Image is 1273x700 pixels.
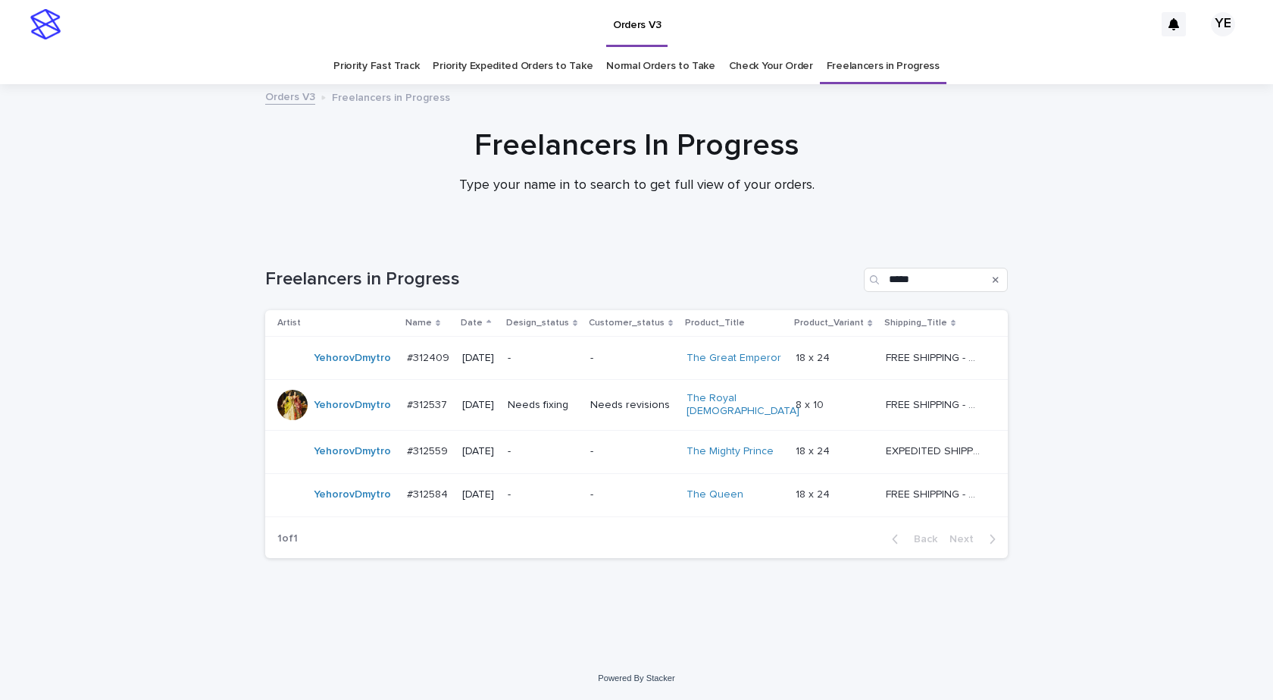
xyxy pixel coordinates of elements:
[687,352,781,365] a: The Great Emperor
[277,315,301,331] p: Artist
[407,485,451,501] p: #312584
[886,485,984,501] p: FREE SHIPPING - preview in 1-2 business days, after your approval delivery will take 5-10 b.d.
[796,396,827,412] p: 8 x 10
[886,442,984,458] p: EXPEDITED SHIPPING - preview in 1 business day; delivery up to 5 business days after your approval.
[590,488,674,501] p: -
[685,315,745,331] p: Product_Title
[314,488,391,501] a: YehorovDmytro
[886,349,984,365] p: FREE SHIPPING - preview in 1-2 business days, after your approval delivery will take 5-10 b.d.
[405,315,432,331] p: Name
[265,268,858,290] h1: Freelancers in Progress
[949,534,983,545] span: Next
[884,315,947,331] p: Shipping_Title
[589,315,665,331] p: Customer_status
[265,473,1008,516] tr: YehorovDmytro #312584#312584 [DATE]--The Queen 18 x 2418 x 24 FREE SHIPPING - preview in 1-2 busi...
[407,442,451,458] p: #312559
[606,49,715,84] a: Normal Orders to Take
[687,392,799,418] a: The Royal [DEMOGRAPHIC_DATA]
[827,49,940,84] a: Freelancers in Progress
[30,9,61,39] img: stacker-logo-s-only.png
[407,349,452,365] p: #312409
[508,445,578,458] p: -
[880,532,943,546] button: Back
[796,485,833,501] p: 18 x 24
[265,337,1008,380] tr: YehorovDmytro #312409#312409 [DATE]--The Great Emperor 18 x 2418 x 24 FREE SHIPPING - preview in ...
[729,49,813,84] a: Check Your Order
[314,352,391,365] a: YehorovDmytro
[796,442,833,458] p: 18 x 24
[265,127,1008,164] h1: Freelancers In Progress
[433,49,593,84] a: Priority Expedited Orders to Take
[796,349,833,365] p: 18 x 24
[508,399,578,412] p: Needs fixing
[905,534,937,545] span: Back
[943,532,1008,546] button: Next
[598,673,674,683] a: Powered By Stacker
[407,396,450,412] p: #312537
[265,520,310,557] p: 1 of 1
[265,87,315,105] a: Orders V3
[265,430,1008,473] tr: YehorovDmytro #312559#312559 [DATE]--The Mighty Prince 18 x 2418 x 24 EXPEDITED SHIPPING - previe...
[333,177,940,194] p: Type your name in to search to get full view of your orders.
[462,352,496,365] p: [DATE]
[462,399,496,412] p: [DATE]
[461,315,483,331] p: Date
[508,352,578,365] p: -
[506,315,569,331] p: Design_status
[886,396,984,412] p: FREE SHIPPING - preview in 1-2 business days, after your approval delivery will take 5-10 b.d.
[314,399,391,412] a: YehorovDmytro
[590,399,674,412] p: Needs revisions
[590,352,674,365] p: -
[508,488,578,501] p: -
[794,315,864,331] p: Product_Variant
[687,488,743,501] a: The Queen
[462,445,496,458] p: [DATE]
[1211,12,1235,36] div: YE
[462,488,496,501] p: [DATE]
[314,445,391,458] a: YehorovDmytro
[687,445,774,458] a: The Mighty Prince
[332,88,450,105] p: Freelancers in Progress
[864,268,1008,292] input: Search
[265,380,1008,431] tr: YehorovDmytro #312537#312537 [DATE]Needs fixingNeeds revisionsThe Royal [DEMOGRAPHIC_DATA] 8 x 10...
[333,49,419,84] a: Priority Fast Track
[590,445,674,458] p: -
